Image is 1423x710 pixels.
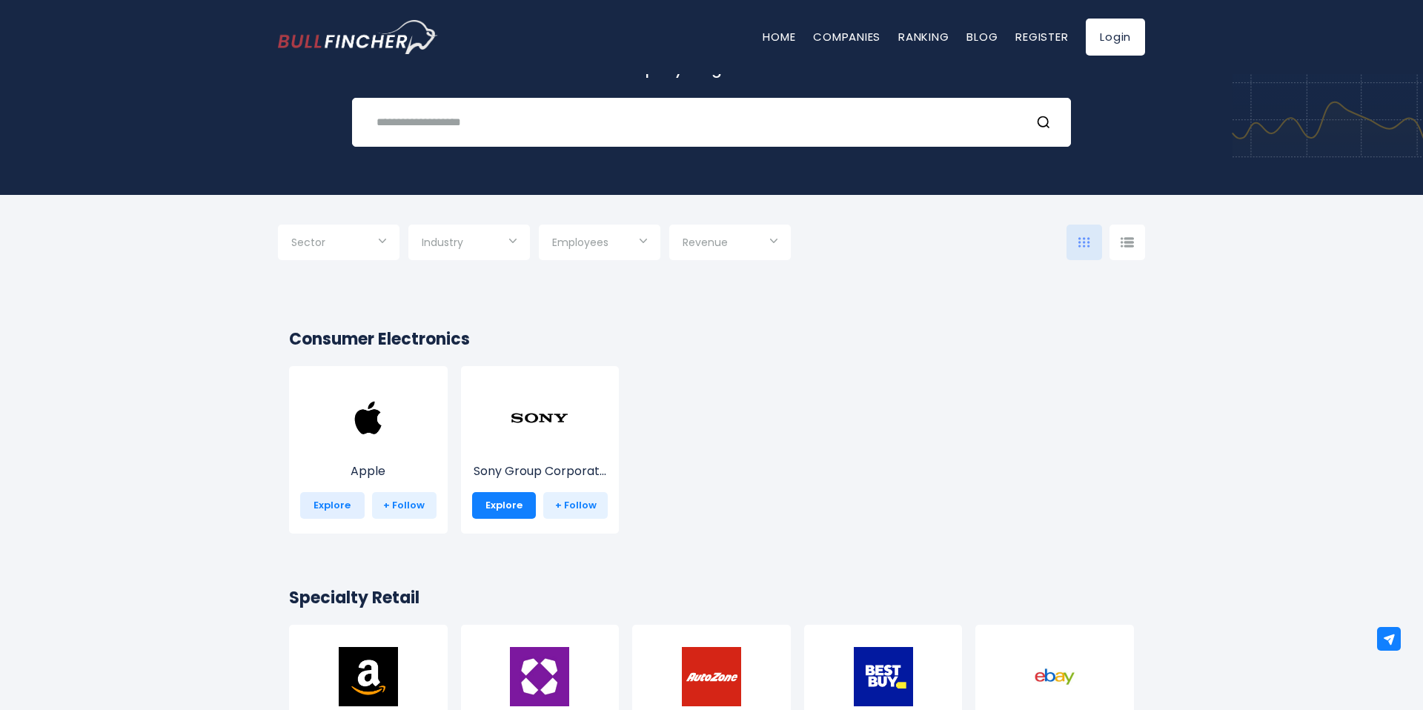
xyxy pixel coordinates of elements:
[300,492,365,519] a: Explore
[472,462,608,480] p: Sony Group Corporation
[300,416,437,480] a: Apple
[472,416,608,480] a: Sony Group Corporat...
[372,492,437,519] a: + Follow
[300,462,437,480] p: Apple
[278,20,437,54] a: Go to homepage
[682,647,741,706] img: AZO.png
[552,230,647,257] input: Selection
[683,230,777,257] input: Selection
[1015,29,1068,44] a: Register
[289,585,1134,610] h2: Specialty Retail
[1036,113,1055,132] button: Search
[278,20,438,54] img: Bullfincher logo
[278,59,1145,79] p: Company Insights & Trends
[898,29,949,44] a: Ranking
[339,388,398,448] img: AAPL.png
[339,647,398,706] img: AMZN.png
[1086,19,1145,56] a: Login
[854,647,913,706] img: BBY.png
[1121,237,1134,248] img: icon-comp-list-view.svg
[291,236,325,249] span: Sector
[1078,237,1090,248] img: icon-comp-grid.svg
[1025,647,1084,706] img: EBAY.png
[422,230,517,257] input: Selection
[813,29,880,44] a: Companies
[683,236,728,249] span: Revenue
[966,29,998,44] a: Blog
[543,492,608,519] a: + Follow
[510,388,569,448] img: SONY.png
[510,647,569,706] img: W.png
[291,230,386,257] input: Selection
[422,236,463,249] span: Industry
[289,327,1134,351] h2: Consumer Electronics
[552,236,608,249] span: Employees
[472,492,537,519] a: Explore
[763,29,795,44] a: Home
